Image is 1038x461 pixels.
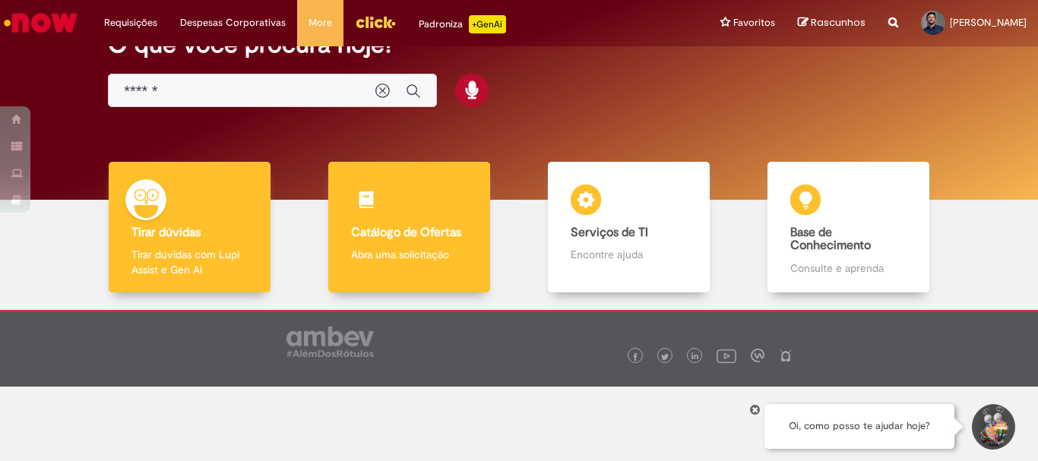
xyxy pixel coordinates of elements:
[739,162,958,293] a: Base de Conhecimento Consulte e aprenda
[351,247,467,262] p: Abra uma solicitação
[950,16,1027,29] span: [PERSON_NAME]
[764,404,954,449] div: Oi, como posso te ajudar hoje?
[108,31,930,58] h2: O que você procura hoje?
[351,225,461,240] b: Catálogo de Ofertas
[790,260,906,276] p: Consulte e aprenda
[571,247,686,262] p: Encontre ajuda
[751,349,764,362] img: logo_footer_workplace.png
[571,225,648,240] b: Serviços de TI
[779,349,793,362] img: logo_footer_naosei.png
[469,15,506,33] p: +GenAi
[180,15,286,30] span: Despesas Corporativas
[631,353,639,361] img: logo_footer_facebook.png
[419,15,506,33] div: Padroniza
[131,247,247,277] p: Tirar dúvidas com Lupi Assist e Gen Ai
[355,11,396,33] img: click_logo_yellow_360x200.png
[733,15,775,30] span: Favoritos
[286,327,374,357] img: logo_footer_ambev_rotulo_gray.png
[970,404,1015,450] button: Iniciar Conversa de Suporte
[691,352,699,362] img: logo_footer_linkedin.png
[2,8,80,38] img: ServiceNow
[104,15,157,30] span: Requisições
[299,162,519,293] a: Catálogo de Ofertas Abra uma solicitação
[661,353,669,361] img: logo_footer_twitter.png
[131,225,201,240] b: Tirar dúvidas
[309,15,332,30] span: More
[798,16,866,30] a: Rascunhos
[80,162,299,293] a: Tirar dúvidas Tirar dúvidas com Lupi Assist e Gen Ai
[717,346,736,365] img: logo_footer_youtube.png
[811,15,866,30] span: Rascunhos
[519,162,739,293] a: Serviços de TI Encontre ajuda
[790,225,871,254] b: Base de Conhecimento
